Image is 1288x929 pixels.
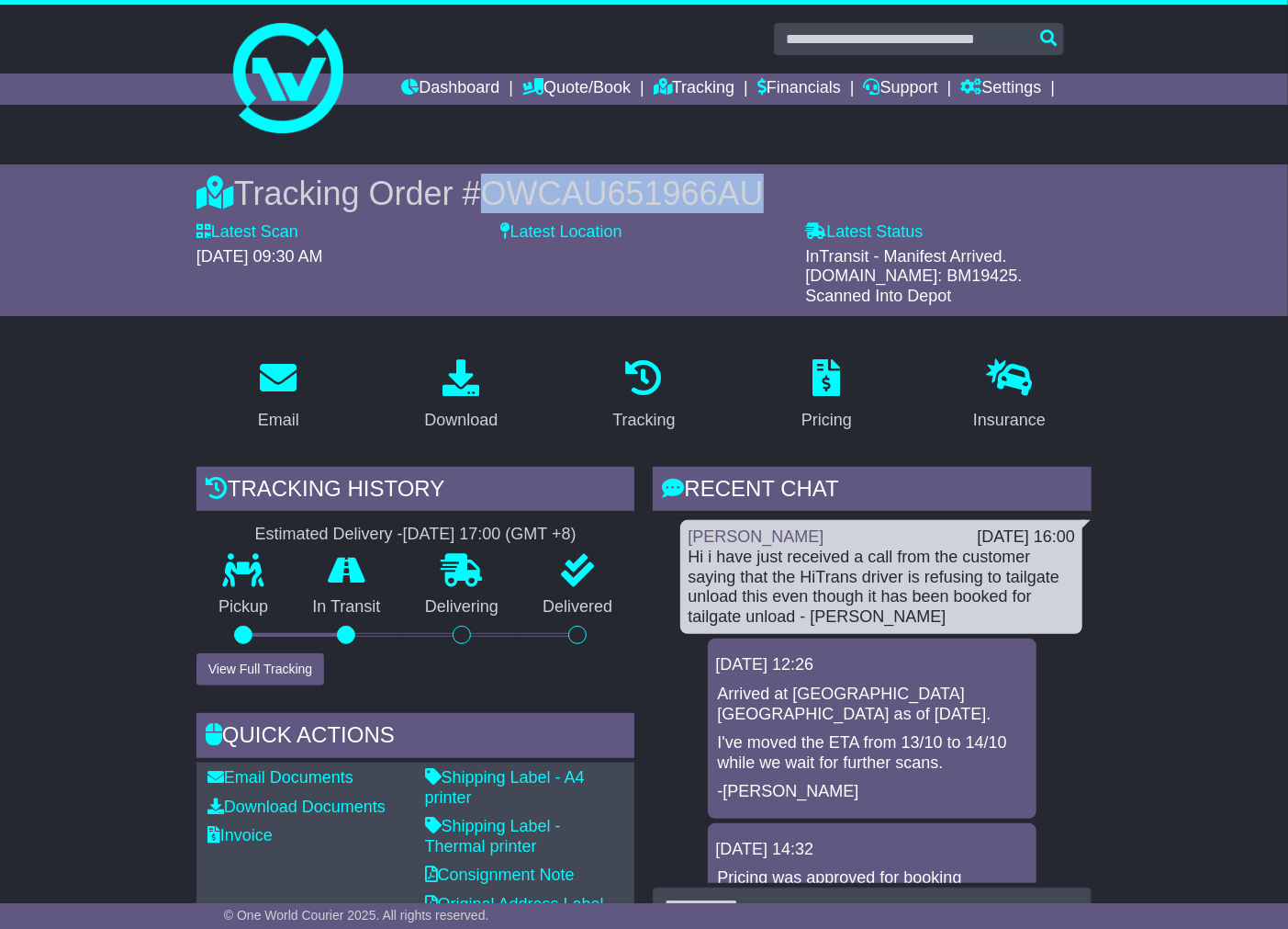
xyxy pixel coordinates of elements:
[688,548,1075,627] div: Hi i have just received a call from the customer saying that the HiTrans driver is refusing to ta...
[973,408,1046,433] div: Insurance
[717,782,1027,802] p: -[PERSON_NAME]
[961,353,1058,439] a: Insurance
[196,467,635,516] div: Tracking history
[196,653,324,685] button: View Full Tracking
[424,408,498,433] div: Download
[717,733,1027,773] p: I've moved the ETA from 13/10 to 14/10 while we wait for further scans.
[196,525,635,545] div: Estimated Delivery -
[522,74,631,105] a: Quote/Book
[196,597,290,617] p: Pickup
[481,175,764,212] span: OWCAU651966AU
[403,525,577,545] div: [DATE] 17:00 (GMT +8)
[207,768,353,787] a: Email Documents
[196,174,1092,213] div: Tracking Order #
[688,527,823,546] a: [PERSON_NAME]
[246,353,311,439] a: Email
[196,247,323,266] span: [DATE] 09:30 AM
[653,467,1092,516] div: RECENT CHAT
[717,685,1027,724] p: Arrived at [GEOGRAPHIC_DATA] [GEOGRAPHIC_DATA] as of [DATE].
[960,74,1041,105] a: Settings
[864,74,938,105] a: Support
[600,353,687,439] a: Tracking
[757,74,841,105] a: Financials
[805,222,923,243] label: Latest Status
[521,597,634,617] p: Delivered
[412,353,510,439] a: Download
[715,840,1029,860] div: [DATE] 14:32
[425,866,575,884] a: Consignment Note
[290,597,402,617] p: In Transit
[207,798,386,816] a: Download Documents
[501,222,622,243] label: Latest Location
[207,826,273,844] a: Invoice
[258,408,299,433] div: Email
[977,527,1075,548] div: [DATE] 16:00
[224,908,489,923] span: © One World Courier 2025. All rights reserved.
[805,247,1022,305] span: InTransit - Manifest Arrived. [DOMAIN_NAME]: BM19425. Scanned Into Depot
[801,408,852,433] div: Pricing
[403,597,521,617] p: Delivering
[612,408,675,433] div: Tracking
[425,768,585,807] a: Shipping Label - A4 printer
[401,74,499,105] a: Dashboard
[425,895,604,913] a: Original Address Label
[654,74,734,105] a: Tracking
[715,655,1029,675] div: [DATE] 12:26
[790,353,864,439] a: Pricing
[196,222,298,243] label: Latest Scan
[717,868,1027,908] p: Pricing was approved for booking OWCAU651966AU.
[425,817,561,855] a: Shipping Label - Thermal printer
[196,713,635,763] div: Quick Actions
